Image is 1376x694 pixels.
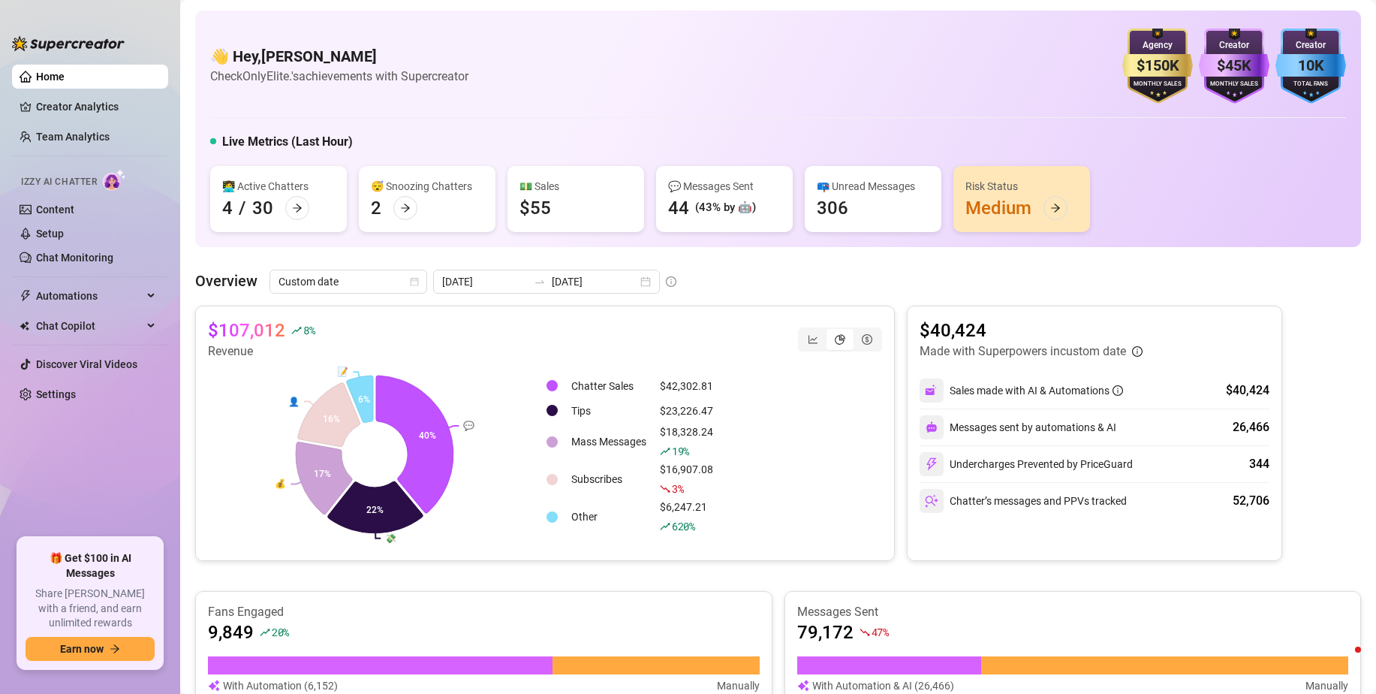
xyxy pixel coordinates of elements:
[695,199,756,217] div: (43% by 🤖)
[385,533,396,544] text: 💸
[1233,418,1269,436] div: 26,466
[20,321,29,331] img: Chat Copilot
[1275,29,1346,104] img: blue-badge-DgoSNQY1.svg
[464,420,475,431] text: 💬
[288,396,300,407] text: 👤
[210,46,468,67] h4: 👋 Hey, [PERSON_NAME]
[835,334,845,345] span: pie-chart
[303,323,315,337] span: 8 %
[817,178,929,195] div: 📪 Unread Messages
[292,203,303,213] span: arrow-right
[272,625,289,639] span: 20 %
[672,519,695,533] span: 620 %
[260,627,270,638] span: rise
[660,499,713,535] div: $6,247.21
[1325,643,1361,679] iframe: Intercom live chat
[21,175,97,189] span: Izzy AI Chatter
[208,620,254,644] article: 9,849
[442,273,528,290] input: Start date
[222,133,353,151] h5: Live Metrics (Last Hour)
[36,388,76,400] a: Settings
[208,604,760,620] article: Fans Engaged
[252,196,273,220] div: 30
[660,446,670,457] span: rise
[208,677,220,694] img: svg%3e
[565,499,652,535] td: Other
[371,196,381,220] div: 2
[1305,677,1348,694] article: Manually
[920,489,1127,513] div: Chatter’s messages and PPVs tracked
[534,276,546,288] span: to
[798,327,882,352] div: segmented control
[660,424,713,460] div: $18,328.24
[1199,29,1269,104] img: purple-badge-B9DA21FR.svg
[1249,455,1269,473] div: 344
[925,384,938,397] img: svg%3e
[926,421,938,433] img: svg%3e
[660,403,713,419] div: $23,226.47
[950,382,1123,399] div: Sales made with AI & Automations
[668,178,781,195] div: 💬 Messages Sent
[1275,38,1346,53] div: Creator
[797,677,809,694] img: svg%3e
[26,637,155,661] button: Earn nowarrow-right
[222,178,335,195] div: 👩‍💻 Active Chatters
[817,196,848,220] div: 306
[36,71,65,83] a: Home
[36,228,64,240] a: Setup
[519,178,632,195] div: 💵 Sales
[60,643,104,655] span: Earn now
[371,178,483,195] div: 😴 Snoozing Chatters
[797,620,854,644] article: 79,172
[519,196,551,220] div: $55
[400,203,411,213] span: arrow-right
[565,424,652,460] td: Mass Messages
[36,204,74,216] a: Content
[808,334,818,345] span: line-chart
[1122,38,1193,53] div: Agency
[565,374,652,397] td: Chatter Sales
[920,415,1116,439] div: Messages sent by automations & AI
[36,284,143,308] span: Automations
[1199,80,1269,89] div: Monthly Sales
[965,178,1078,195] div: Risk Status
[1233,492,1269,510] div: 52,706
[103,169,126,191] img: AI Chatter
[1132,346,1143,357] span: info-circle
[920,452,1133,476] div: Undercharges Prevented by PriceGuard
[1199,38,1269,53] div: Creator
[36,95,156,119] a: Creator Analytics
[565,461,652,497] td: Subscribes
[925,494,938,508] img: svg%3e
[1122,29,1193,104] img: gold-badge-CigiZidd.svg
[1122,54,1193,77] div: $150K
[36,252,113,264] a: Chat Monitoring
[552,273,637,290] input: End date
[660,484,670,494] span: fall
[565,399,652,422] td: Tips
[210,67,468,86] article: Check OnlyElite.'s achievements with Supercreator
[275,478,286,490] text: 💰
[872,625,889,639] span: 47 %
[660,521,670,532] span: rise
[668,196,689,220] div: 44
[860,627,870,638] span: fall
[666,276,676,287] span: info-circle
[1275,54,1346,77] div: 10K
[920,342,1126,361] article: Made with Superpowers in custom date
[36,314,143,338] span: Chat Copilot
[223,677,338,694] article: With Automation (6,152)
[12,36,125,51] img: logo-BBDzfeDw.svg
[20,290,32,302] span: thunderbolt
[1275,80,1346,89] div: Total Fans
[208,318,285,342] article: $107,012
[1050,203,1061,213] span: arrow-right
[337,366,348,377] text: 📝
[222,196,233,220] div: 4
[195,270,257,292] article: Overview
[672,444,689,458] span: 19 %
[279,270,418,293] span: Custom date
[920,318,1143,342] article: $40,424
[660,461,713,497] div: $16,907.08
[672,481,683,496] span: 3 %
